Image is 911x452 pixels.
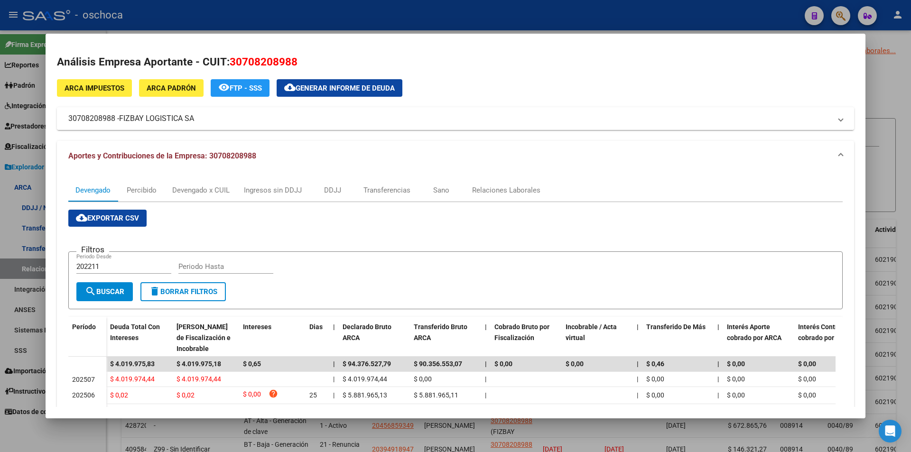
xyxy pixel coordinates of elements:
span: | [637,375,638,383]
span: | [333,323,335,331]
span: 202507 [72,376,95,383]
span: $ 0,00 [798,360,816,368]
span: Dias [309,323,323,331]
span: $ 0,00 [798,375,816,383]
span: 30708208988 [230,55,297,68]
span: Borrar Filtros [149,287,217,296]
mat-icon: delete [149,286,160,297]
datatable-header-cell: Cobrado Bruto por Fiscalización [491,317,562,359]
button: FTP - SSS [211,79,270,97]
span: | [717,375,719,383]
div: Ingresos sin DDJJ [244,185,302,195]
span: Buscar [85,287,124,296]
span: $ 0,00 [243,389,261,402]
span: $ 0,00 [414,375,432,383]
span: $ 0,00 [727,375,745,383]
span: $ 0,00 [646,391,664,399]
span: Exportar CSV [76,214,139,222]
h2: Análisis Empresa Aportante - CUIT: [57,54,854,70]
i: help [269,389,278,398]
span: | [637,391,638,399]
datatable-header-cell: Período [68,317,106,357]
div: Relaciones Laborales [472,185,540,195]
div: DDJJ [324,185,341,195]
div: Devengado x CUIL [172,185,230,195]
datatable-header-cell: Transferido Bruto ARCA [410,317,481,359]
span: $ 5.881.965,13 [343,391,387,399]
span: Cobrado Bruto por Fiscalización [494,323,549,341]
span: $ 0,00 [798,391,816,399]
span: ARCA Padrón [147,84,196,92]
span: $ 0,00 [494,360,512,368]
span: Período [72,323,96,331]
span: $ 90.356.553,07 [414,360,462,368]
span: Aportes y Contribuciones de la Empresa: 30708208988 [68,151,256,160]
div: Sano [433,185,449,195]
datatable-header-cell: Incobrable / Acta virtual [562,317,633,359]
datatable-header-cell: Interés Aporte cobrado por ARCA [723,317,794,359]
span: | [485,360,487,368]
span: $ 0,00 [566,360,584,368]
mat-icon: search [85,286,96,297]
span: Generar informe de deuda [296,84,395,92]
span: | [717,360,719,368]
span: Deuda Total Con Intereses [110,323,160,341]
button: ARCA Impuestos [57,79,132,97]
span: $ 0,00 [727,360,745,368]
span: Incobrable / Acta virtual [566,323,617,341]
datatable-header-cell: Transferido De Más [642,317,714,359]
mat-panel-title: 30708208988 - [68,113,831,124]
span: $ 4.019.974,44 [177,375,221,383]
span: $ 0,02 [177,391,195,399]
span: | [333,360,335,368]
div: Percibido [127,185,157,195]
span: | [717,391,719,399]
span: 202506 [72,391,95,399]
span: $ 4.019.975,83 [110,360,155,368]
datatable-header-cell: | [329,317,339,359]
mat-icon: remove_red_eye [218,82,230,93]
datatable-header-cell: | [633,317,642,359]
span: FIZBAY LOGISTICA SA [119,113,194,124]
span: | [485,375,486,383]
mat-icon: cloud_download [284,82,296,93]
button: Generar informe de deuda [277,79,402,97]
span: Transferido De Más [646,323,706,331]
span: | [637,323,639,331]
datatable-header-cell: Declarado Bruto ARCA [339,317,410,359]
span: $ 4.019.975,18 [177,360,221,368]
button: ARCA Padrón [139,79,204,97]
h3: Filtros [76,244,109,255]
span: $ 0,65 [243,360,261,368]
span: $ 0,46 [646,360,664,368]
div: Devengado [75,185,111,195]
span: ARCA Impuestos [65,84,124,92]
datatable-header-cell: Dias [306,317,329,359]
button: Exportar CSV [68,210,147,227]
div: Transferencias [363,185,410,195]
span: Interés Aporte cobrado por ARCA [727,323,781,341]
span: | [637,360,639,368]
datatable-header-cell: Intereses [239,317,306,359]
span: [PERSON_NAME] de Fiscalización e Incobrable [177,323,231,352]
button: Buscar [76,282,133,301]
datatable-header-cell: Deuda Bruta Neto de Fiscalización e Incobrable [173,317,239,359]
span: $ 5.881.965,11 [414,391,458,399]
datatable-header-cell: | [481,317,491,359]
span: $ 0,00 [646,375,664,383]
span: 25 [309,391,317,399]
datatable-header-cell: Deuda Total Con Intereses [106,317,173,359]
span: Transferido Bruto ARCA [414,323,467,341]
div: Open Intercom Messenger [879,420,902,443]
span: | [333,391,335,399]
span: | [485,391,486,399]
span: $ 4.019.974,44 [343,375,387,383]
span: $ 0,02 [110,391,128,399]
span: | [717,323,719,331]
span: $ 0,00 [727,391,745,399]
mat-expansion-panel-header: 30708208988 -FIZBAY LOGISTICA SA [57,107,854,130]
span: Intereses [243,323,271,331]
span: $ 4.019.974,44 [110,375,155,383]
datatable-header-cell: | [714,317,723,359]
mat-expansion-panel-header: Aportes y Contribuciones de la Empresa: 30708208988 [57,141,854,171]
